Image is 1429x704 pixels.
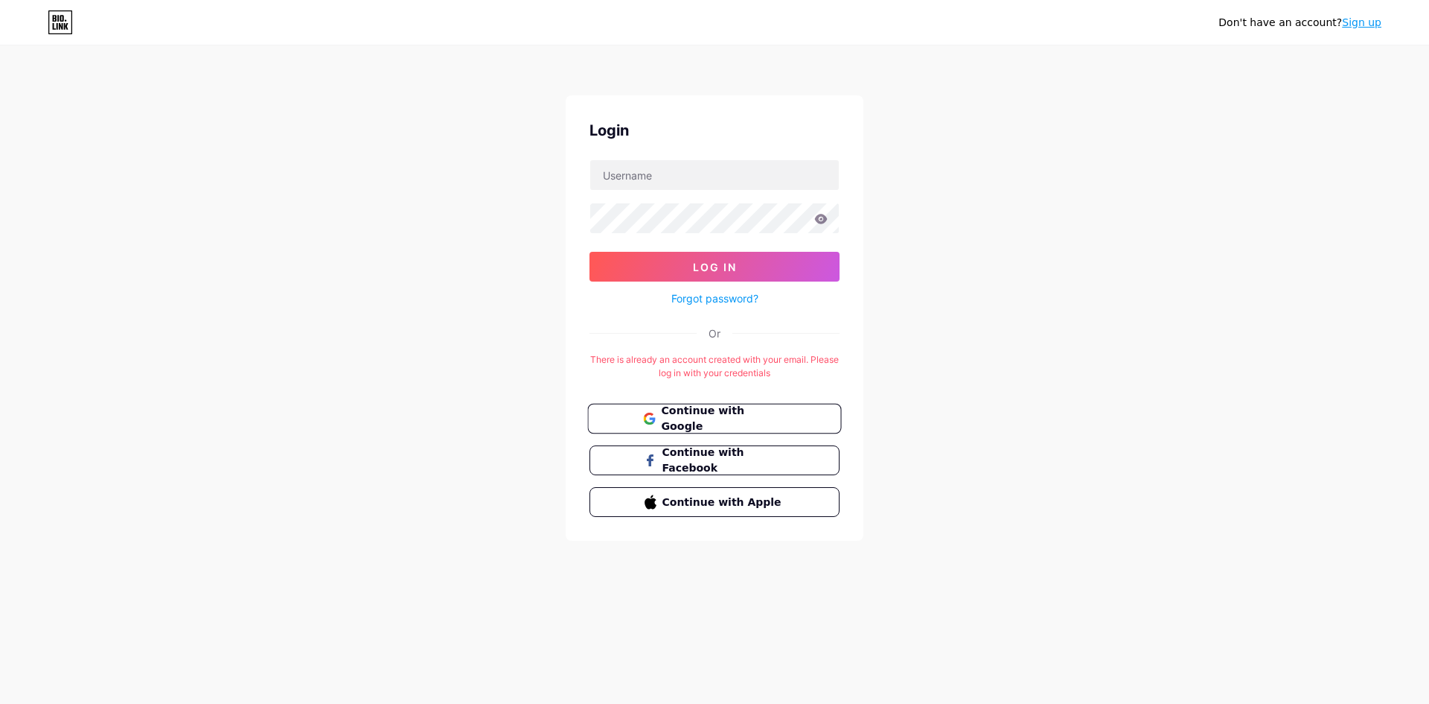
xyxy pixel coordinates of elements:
span: Continue with Apple [662,495,785,510]
a: Forgot password? [671,291,758,306]
a: Continue with Google [589,404,840,434]
button: Continue with Facebook [589,445,840,475]
div: There is already an account created with your email. Please log in with your credentials [589,353,840,380]
span: Continue with Facebook [662,445,785,476]
button: Log In [589,252,840,282]
span: Continue with Google [661,403,785,435]
button: Continue with Apple [589,487,840,517]
button: Continue with Google [587,404,841,434]
span: Log In [693,261,737,273]
a: Sign up [1342,16,1381,28]
div: Don't have an account? [1218,15,1381,31]
div: Login [589,119,840,142]
div: Or [709,326,720,341]
input: Username [590,160,839,190]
